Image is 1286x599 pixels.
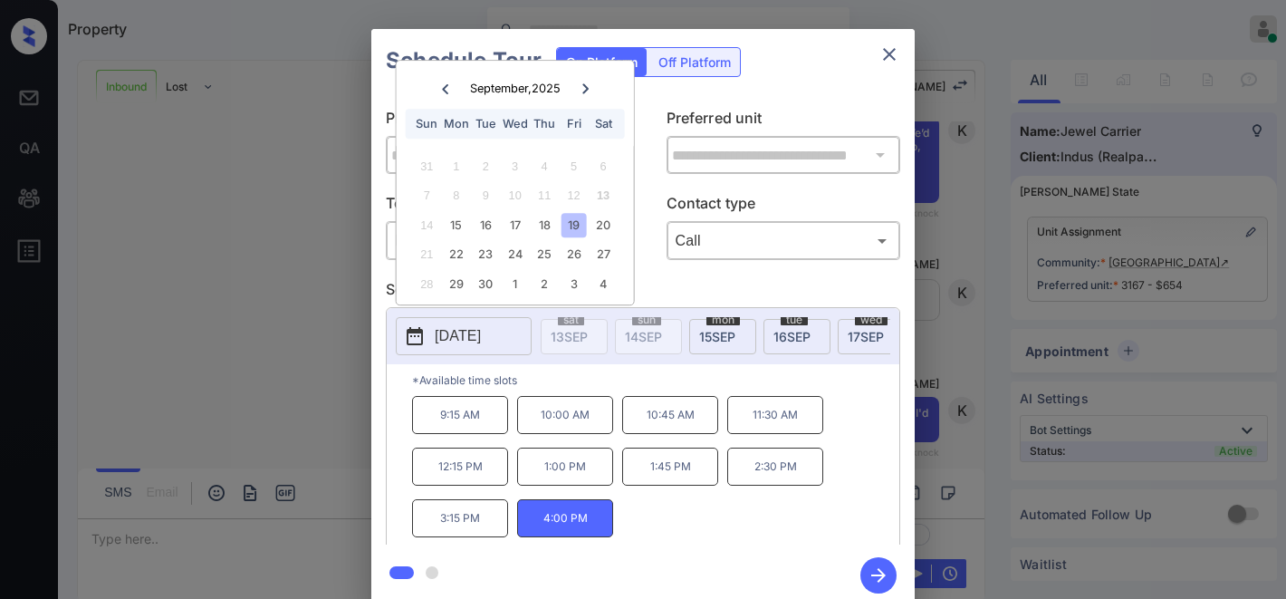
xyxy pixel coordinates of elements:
[444,272,468,296] div: Choose Monday, September 29th, 2025
[386,192,620,221] p: Tour type
[412,396,508,434] p: 9:15 AM
[699,329,735,344] span: 15 SEP
[848,329,884,344] span: 17 SEP
[590,154,615,179] div: Not available Saturday, September 6th, 2025
[533,184,557,208] div: Not available Thursday, September 11th, 2025
[412,364,899,396] p: *Available time slots
[503,243,527,267] div: Choose Wednesday, September 24th, 2025
[435,325,481,347] p: [DATE]
[590,213,615,237] div: Choose Saturday, September 20th, 2025
[444,154,468,179] div: Not available Monday, September 1st, 2025
[474,243,498,267] div: Choose Tuesday, September 23rd, 2025
[415,154,439,179] div: Not available Sunday, August 31st, 2025
[561,272,586,296] div: Choose Friday, October 3rd, 2025
[561,184,586,208] div: Not available Friday, September 12th, 2025
[706,314,740,325] span: mon
[590,111,615,136] div: Sat
[649,48,740,76] div: Off Platform
[503,272,527,296] div: Choose Wednesday, October 1st, 2025
[622,396,718,434] p: 10:45 AM
[533,243,557,267] div: Choose Thursday, September 25th, 2025
[727,396,823,434] p: 11:30 AM
[474,184,498,208] div: Not available Tuesday, September 9th, 2025
[773,329,811,344] span: 16 SEP
[561,243,586,267] div: Choose Friday, September 26th, 2025
[415,243,439,267] div: Not available Sunday, September 21st, 2025
[533,154,557,179] div: Not available Thursday, September 4th, 2025
[517,448,613,486] p: 1:00 PM
[561,154,586,179] div: Not available Friday, September 5th, 2025
[517,499,613,537] p: 4:00 PM
[561,213,586,237] div: Choose Friday, September 19th, 2025
[781,314,808,325] span: tue
[590,243,615,267] div: Choose Saturday, September 27th, 2025
[412,448,508,486] p: 12:15 PM
[533,213,557,237] div: Choose Thursday, September 18th, 2025
[396,317,532,355] button: [DATE]
[855,314,888,325] span: wed
[557,48,647,76] div: On Platform
[474,111,498,136] div: Tue
[622,448,718,486] p: 1:45 PM
[402,151,628,298] div: month 2025-09
[503,184,527,208] div: Not available Wednesday, September 10th, 2025
[412,499,508,537] p: 3:15 PM
[667,107,901,136] p: Preferred unit
[849,552,907,599] button: btn-next
[415,111,439,136] div: Sun
[444,111,468,136] div: Mon
[474,154,498,179] div: Not available Tuesday, September 2nd, 2025
[474,272,498,296] div: Choose Tuesday, September 30th, 2025
[390,226,616,256] div: In Person
[590,184,615,208] div: Not available Saturday, September 13th, 2025
[371,29,556,92] h2: Schedule Tour
[590,272,615,296] div: Choose Saturday, October 4th, 2025
[444,243,468,267] div: Choose Monday, September 22nd, 2025
[386,107,620,136] p: Preferred community
[386,278,900,307] p: Select slot
[871,36,907,72] button: close
[561,111,586,136] div: Fri
[503,154,527,179] div: Not available Wednesday, September 3rd, 2025
[470,82,561,95] div: September , 2025
[763,319,830,354] div: date-select
[444,213,468,237] div: Choose Monday, September 15th, 2025
[415,272,439,296] div: Not available Sunday, September 28th, 2025
[474,213,498,237] div: Choose Tuesday, September 16th, 2025
[689,319,756,354] div: date-select
[517,396,613,434] p: 10:00 AM
[415,184,439,208] div: Not available Sunday, September 7th, 2025
[503,111,527,136] div: Wed
[444,184,468,208] div: Not available Monday, September 8th, 2025
[533,272,557,296] div: Choose Thursday, October 2nd, 2025
[503,213,527,237] div: Choose Wednesday, September 17th, 2025
[667,192,901,221] p: Contact type
[533,111,557,136] div: Thu
[415,213,439,237] div: Not available Sunday, September 14th, 2025
[838,319,905,354] div: date-select
[727,448,823,486] p: 2:30 PM
[671,226,897,256] div: Call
